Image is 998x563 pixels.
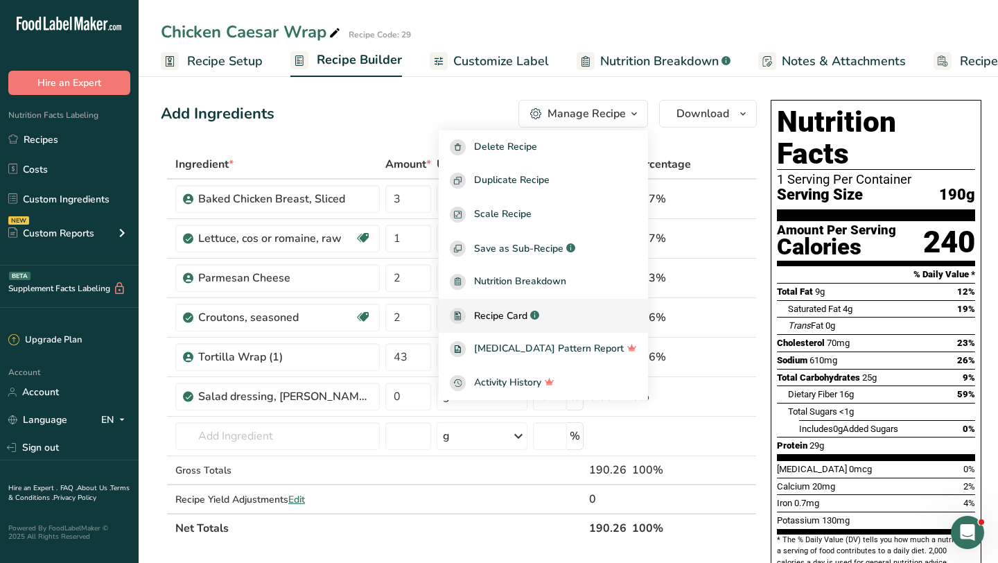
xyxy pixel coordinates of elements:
[777,187,863,204] span: Serving Size
[175,492,380,507] div: Recipe Yield Adjustments
[777,464,847,474] span: [MEDICAL_DATA]
[453,52,549,71] span: Customize Label
[439,299,648,333] a: Recipe Card
[474,274,566,290] span: Nutrition Breakdown
[963,515,975,526] span: 2%
[8,334,82,347] div: Upgrade Plan
[385,156,431,173] span: Amount
[439,198,648,232] button: Scale Recipe
[833,424,843,434] span: 0g
[439,333,648,367] a: [MEDICAL_DATA] Pattern Report
[957,304,975,314] span: 19%
[963,424,975,434] span: 0%
[777,106,975,170] h1: Nutrition Facts
[439,164,648,198] button: Duplicate Recipe
[175,156,234,173] span: Ingredient
[758,46,906,77] a: Notes & Attachments
[957,389,975,399] span: 59%
[963,481,975,492] span: 2%
[548,105,626,122] div: Manage Recipe
[815,286,825,297] span: 9g
[777,440,807,451] span: Protein
[777,498,792,508] span: Iron
[349,28,411,41] div: Recipe Code: 29
[632,270,691,286] div: 3.33%
[577,46,730,77] a: Nutrition Breakdown
[290,44,402,78] a: Recipe Builder
[957,355,975,365] span: 26%
[676,105,729,122] span: Download
[843,304,852,314] span: 4g
[175,422,380,450] input: Add Ingredient
[439,130,648,164] button: Delete Recipe
[430,46,549,77] a: Customize Label
[777,515,820,526] span: Potassium
[632,462,691,478] div: 100%
[777,173,975,187] div: 1 Serving Per Container
[317,51,402,69] span: Recipe Builder
[187,52,263,71] span: Recipe Setup
[198,270,371,286] div: Parmesan Cheese
[77,483,110,493] a: About Us .
[777,481,810,492] span: Calcium
[777,266,975,283] section: % Daily Value *
[474,375,541,391] span: Activity History
[788,320,823,331] span: Fat
[474,341,624,357] span: [MEDICAL_DATA] Pattern Report
[474,139,537,155] span: Delete Recipe
[474,173,550,189] span: Duplicate Recipe
[175,463,380,478] div: Gross Totals
[600,52,719,71] span: Nutrition Breakdown
[957,286,975,297] span: 12%
[632,156,691,173] span: Percentage
[957,338,975,348] span: 23%
[198,191,371,207] div: Baked Chicken Breast, Sliced
[288,493,305,506] span: Edit
[437,156,463,173] span: Unit
[60,483,77,493] a: FAQ .
[198,230,355,247] div: Lettuce, cos or romaine, raw
[8,483,130,503] a: Terms & Conditions .
[862,372,877,383] span: 25g
[198,349,371,365] div: Tortilla Wrap (1)
[198,388,371,405] div: Salad dressing, [PERSON_NAME] dressing, regular
[632,349,691,365] div: 22.6%
[777,286,813,297] span: Total Fat
[777,338,825,348] span: Cholesterol
[799,424,898,434] span: Includes Added Sugars
[8,71,130,95] button: Hire an Expert
[777,372,860,383] span: Total Carbohydrates
[659,100,757,128] button: Download
[788,304,841,314] span: Saturated Fat
[809,440,824,451] span: 29g
[161,103,274,125] div: Add Ingredients
[589,491,627,508] div: 0
[788,389,837,399] span: Dietary Fiber
[8,524,130,541] div: Powered By FoodLabelMaker © 2025 All Rights Reserved
[963,498,975,508] span: 4%
[586,513,629,542] th: 190.26
[939,187,975,204] span: 190g
[632,388,691,405] div: 0%
[777,355,807,365] span: Sodium
[777,224,896,237] div: Amount Per Serving
[632,309,691,326] div: 4.66%
[474,309,527,323] span: Recipe Card
[161,46,263,77] a: Recipe Setup
[827,338,850,348] span: 70mg
[963,372,975,383] span: 9%
[161,19,343,44] div: Chicken Caesar Wrap
[788,320,811,331] i: Trans
[632,230,691,247] div: 24.7%
[794,498,819,508] span: 0.7mg
[777,237,896,257] div: Calories
[474,241,563,256] span: Save as Sub-Recipe
[9,272,30,280] div: BETA
[839,406,854,417] span: <1g
[439,265,648,299] a: Nutrition Breakdown
[198,309,355,326] div: Croutons, seasoned
[629,513,694,542] th: 100%
[53,493,96,503] a: Privacy Policy
[788,406,837,417] span: Total Sugars
[439,232,648,266] button: Save as Sub-Recipe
